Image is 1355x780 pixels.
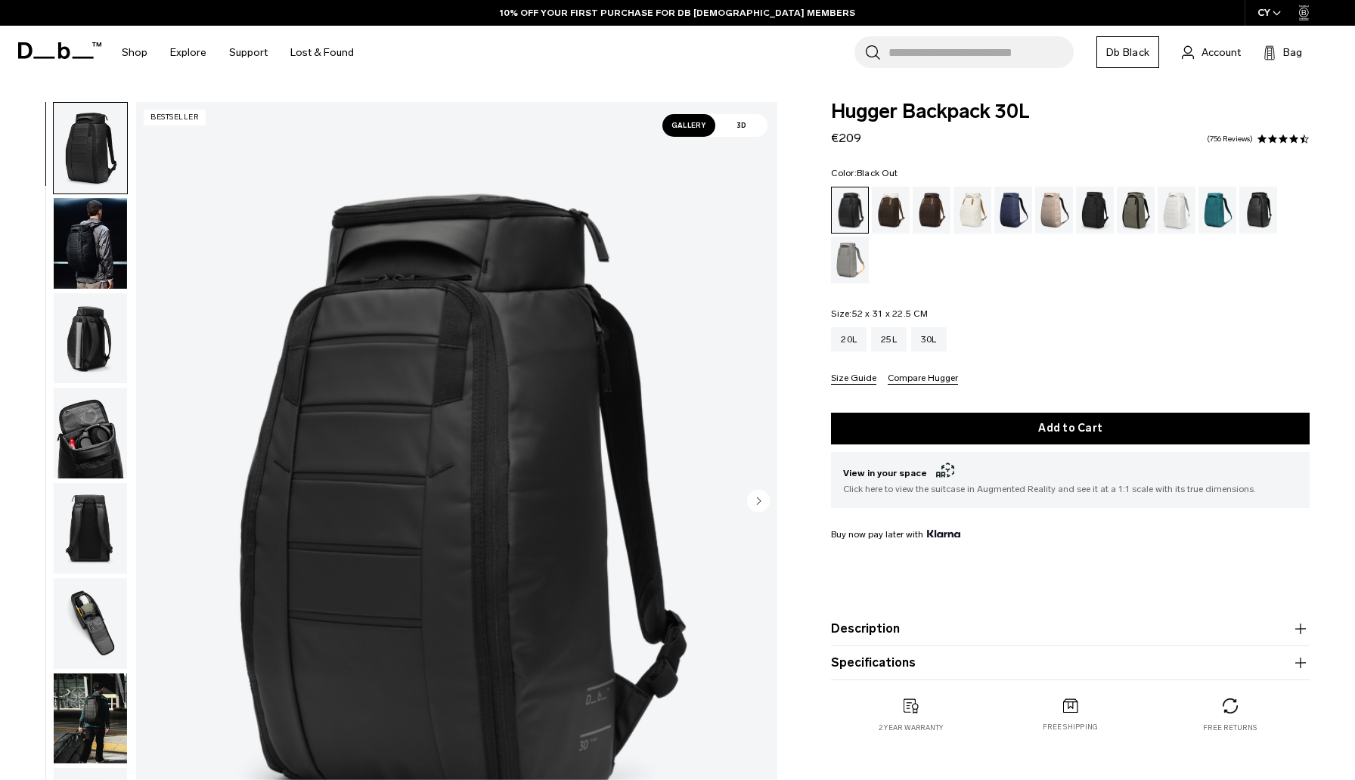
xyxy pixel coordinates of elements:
a: Clean Slate [1158,187,1195,234]
button: Hugger Backpack 30L Black Out [53,482,128,574]
a: 25L [871,327,907,351]
span: Bag [1283,45,1302,60]
img: Hugger Backpack 30L Black Out [54,673,127,764]
span: 52 x 31 x 22.5 CM [852,308,928,319]
legend: Size: [831,309,928,318]
a: Explore [170,26,206,79]
button: Hugger Backpack 30L Black Out [53,197,128,289]
nav: Main Navigation [110,26,365,79]
a: Forest Green [1117,187,1155,234]
span: Gallery [662,114,715,137]
span: €209 [831,131,861,145]
p: 2 year warranty [879,723,944,733]
button: Hugger Backpack 30L Black Out [53,577,128,670]
button: Next slide [747,489,770,515]
p: Free shipping [1043,722,1098,732]
button: Compare Hugger [888,373,958,385]
span: 3D [715,114,768,137]
a: 20L [831,327,867,351]
img: Hugger Backpack 30L Black Out [54,483,127,574]
a: Charcoal Grey [1076,187,1114,234]
button: Hugger Backpack 30L Black Out [53,292,128,385]
legend: Color: [831,169,898,178]
img: Hugger Backpack 30L Black Out [54,103,127,193]
a: Blue Hour [994,187,1032,234]
button: Hugger Backpack 30L Black Out [53,102,128,194]
a: Db Black [1096,36,1159,68]
button: Description [831,620,1310,638]
button: View in your space Click here to view the suitcase in Augmented Reality and see it at a 1:1 scale... [831,452,1310,508]
button: Add to Cart [831,413,1310,444]
a: Lost & Found [290,26,354,79]
img: {"height" => 20, "alt" => "Klarna"} [927,530,960,537]
a: Midnight Teal [1198,187,1236,234]
a: Reflective Black [1239,187,1277,234]
p: Free returns [1203,723,1257,733]
button: Bag [1264,43,1302,61]
span: Buy now pay later with [831,528,960,541]
button: Size Guide [831,373,876,385]
a: Sand Grey [831,237,869,283]
a: 10% OFF YOUR FIRST PURCHASE FOR DB [DEMOGRAPHIC_DATA] MEMBERS [500,6,855,20]
a: 30L [911,327,947,351]
a: Account [1182,43,1241,61]
p: Bestseller [144,110,206,125]
a: Fogbow Beige [1035,187,1073,234]
a: 756 reviews [1207,135,1253,143]
span: Account [1202,45,1241,60]
span: Black Out [857,168,898,178]
a: Oatmilk [953,187,991,234]
img: Hugger Backpack 30L Black Out [54,578,127,669]
img: Hugger Backpack 30L Black Out [54,293,127,384]
button: Hugger Backpack 30L Black Out [53,673,128,765]
a: Black Out [831,187,869,234]
span: Hugger Backpack 30L [831,102,1310,122]
span: View in your space [843,464,1298,482]
span: Click here to view the suitcase in Augmented Reality and see it at a 1:1 scale with its true dime... [843,482,1298,496]
a: Espresso [913,187,950,234]
button: Specifications [831,654,1310,672]
button: Hugger Backpack 30L Black Out [53,387,128,479]
a: Cappuccino [872,187,910,234]
img: Hugger Backpack 30L Black Out [54,388,127,478]
img: Hugger Backpack 30L Black Out [54,198,127,289]
a: Support [229,26,268,79]
a: Shop [122,26,147,79]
